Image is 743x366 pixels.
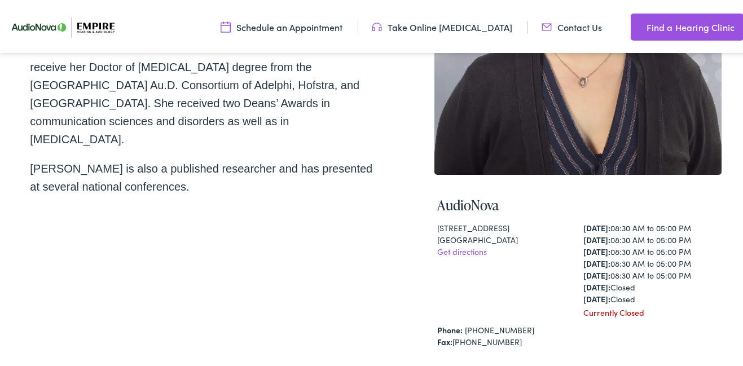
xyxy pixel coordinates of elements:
[542,19,602,31] a: Contact Us
[583,244,610,255] strong: [DATE]:
[583,279,610,290] strong: [DATE]:
[583,291,610,302] strong: [DATE]:
[583,232,610,243] strong: [DATE]:
[437,334,719,346] div: [PHONE_NUMBER]
[583,220,610,231] strong: [DATE]:
[30,2,376,146] p: graduated summa cum laude from [GEOGRAPHIC_DATA] with her Bachelor of Science in Communication Sc...
[542,19,552,31] img: utility icon
[631,18,641,32] img: utility icon
[437,195,719,211] h4: AudioNova
[583,220,718,303] div: 08:30 AM to 05:00 PM 08:30 AM to 05:00 PM 08:30 AM to 05:00 PM 08:30 AM to 05:00 PM 08:30 AM to 0...
[372,19,382,31] img: utility icon
[30,157,376,193] p: [PERSON_NAME] is also a published researcher and has presented at several national conferences.
[465,322,534,333] a: [PHONE_NUMBER]
[583,255,610,267] strong: [DATE]:
[221,19,342,31] a: Schedule an Appointment
[221,19,231,31] img: utility icon
[437,334,452,345] strong: Fax:
[583,305,718,316] div: Currently Closed
[437,220,572,232] div: [STREET_ADDRESS]
[437,232,572,244] div: [GEOGRAPHIC_DATA]
[437,244,487,255] a: Get directions
[372,19,512,31] a: Take Online [MEDICAL_DATA]
[583,267,610,279] strong: [DATE]:
[437,322,463,333] strong: Phone:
